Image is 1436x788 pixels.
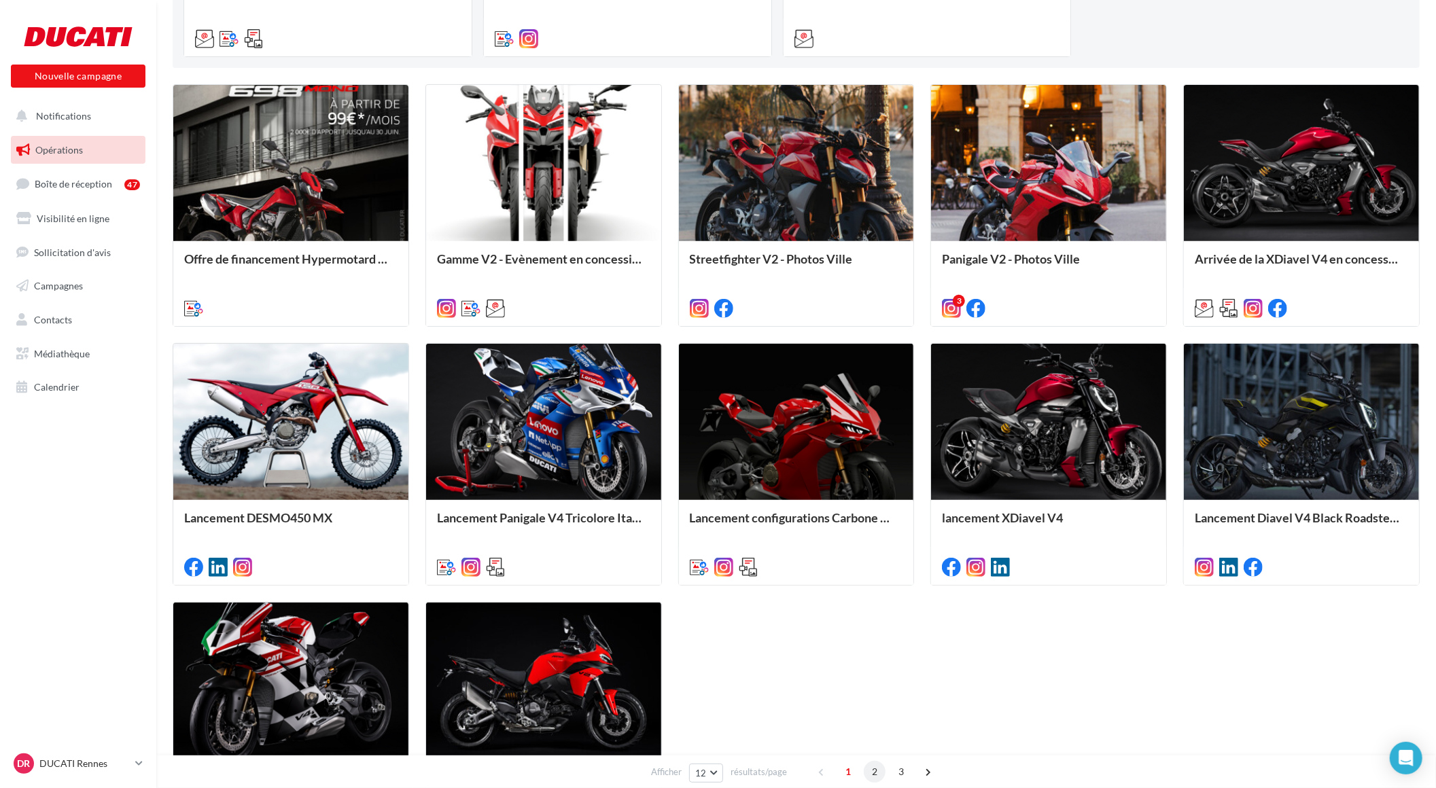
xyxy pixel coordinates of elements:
a: Opérations [8,136,148,164]
div: Lancement Panigale V4 Tricolore Italia MY25 [437,511,650,538]
span: Sollicitation d'avis [34,246,111,257]
a: Campagnes [8,272,148,300]
span: Calendrier [34,381,80,393]
div: lancement XDiavel V4 [942,511,1155,538]
p: DUCATI Rennes [39,757,130,770]
div: Gamme V2 - Evènement en concession [437,252,650,279]
span: 1 [837,761,859,783]
a: DR DUCATI Rennes [11,751,145,776]
span: Médiathèque [34,348,90,359]
span: Notifications [36,110,91,122]
button: Notifications [8,102,143,130]
a: Sollicitation d'avis [8,238,148,267]
a: Contacts [8,306,148,334]
span: 2 [864,761,886,783]
span: Boîte de réception [35,178,112,190]
div: Streetfighter V2 - Photos Ville [690,252,903,279]
span: Visibilité en ligne [37,213,109,224]
span: Afficher [651,766,682,778]
a: Visibilité en ligne [8,204,148,233]
span: Contacts [34,314,72,325]
div: Offre de financement Hypermotard 698 Mono [184,252,398,279]
span: 12 [695,768,707,778]
div: Lancement Diavel V4 Black Roadster Livery [1195,511,1408,538]
span: résultats/page [731,766,787,778]
span: Opérations [35,144,83,156]
div: Lancement DESMO450 MX [184,511,398,538]
button: Nouvelle campagne [11,65,145,88]
div: 3 [953,295,965,307]
a: Boîte de réception47 [8,169,148,198]
div: Arrivée de la XDiavel V4 en concession [1195,252,1408,279]
div: Lancement configurations Carbone et Carbone Pro pour la Panigale V4 [690,511,903,538]
span: 3 [890,761,912,783]
div: Panigale V2 - Photos Ville [942,252,1155,279]
a: Calendrier [8,373,148,401]
a: Médiathèque [8,340,148,368]
button: 12 [689,764,724,783]
div: 47 [124,179,140,190]
div: Open Intercom Messenger [1390,742,1422,774]
span: DR [18,757,31,770]
span: Campagnes [34,280,83,291]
